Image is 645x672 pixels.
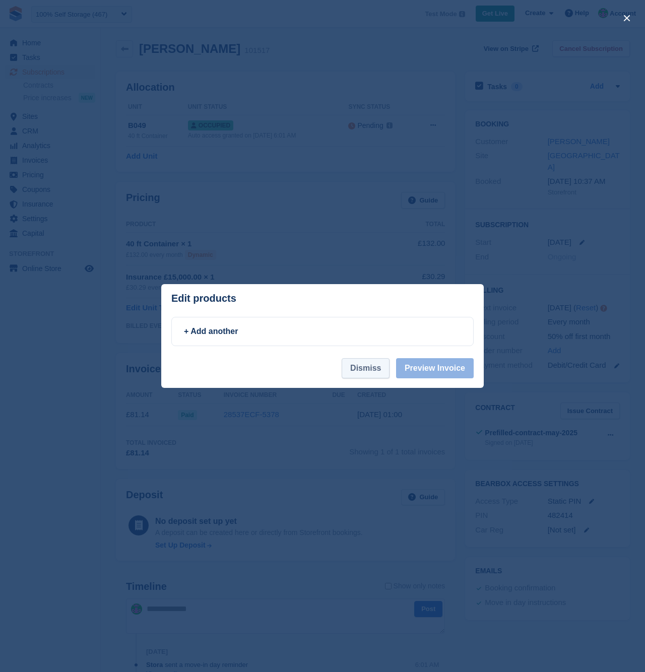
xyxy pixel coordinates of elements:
[619,10,635,26] button: close
[342,358,390,378] button: Dismiss
[171,293,236,304] p: Edit products
[171,317,474,346] a: + Add another
[184,325,461,338] div: + Add another
[396,358,474,378] button: Preview Invoice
